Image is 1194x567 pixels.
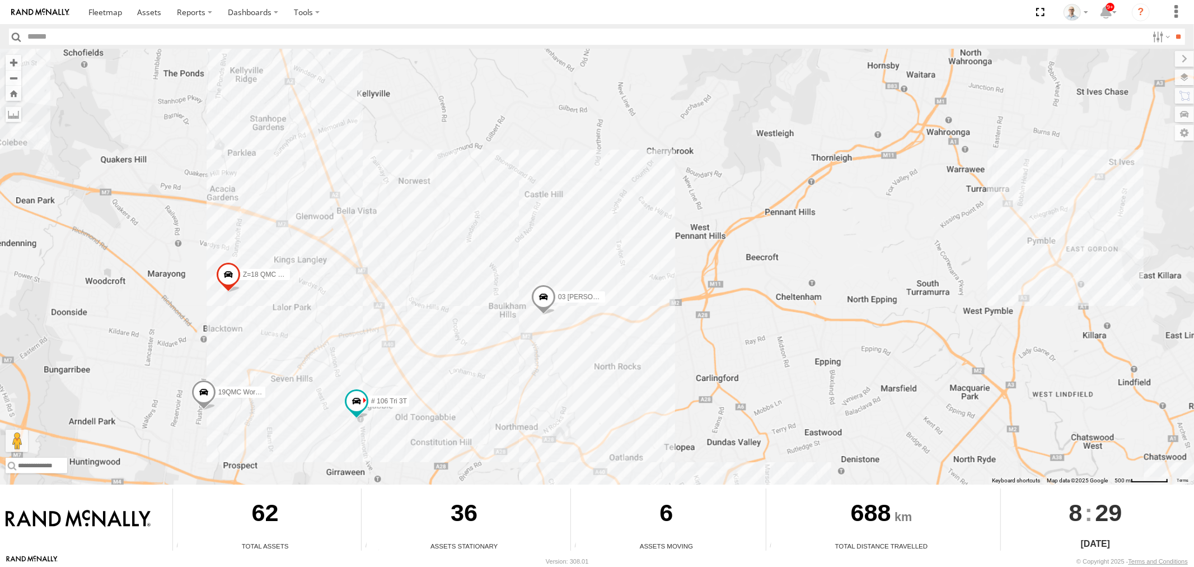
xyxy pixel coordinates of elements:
div: 62 [173,489,357,541]
img: rand-logo.svg [11,8,69,16]
a: Visit our Website [6,556,58,567]
span: 29 [1095,489,1122,537]
i: ? [1132,3,1150,21]
label: Measure [6,106,21,122]
div: 6 [571,489,762,541]
button: Zoom in [6,55,21,70]
button: Zoom out [6,70,21,86]
div: 36 [362,489,566,541]
div: Total distance travelled by all assets within specified date range and applied filters [766,542,783,551]
span: Z=18 QMC Written off [243,270,308,278]
div: © Copyright 2025 - [1076,558,1188,565]
a: Terms (opens in new tab) [1177,478,1189,482]
label: Map Settings [1175,125,1194,141]
div: Total Assets [173,541,357,551]
div: Kurt Byers [1060,4,1092,21]
div: Total Distance Travelled [766,541,996,551]
div: Total number of assets current in transit. [571,542,588,551]
span: 03 [PERSON_NAME] [558,292,622,300]
div: Version: 308.01 [546,558,588,565]
span: 8 [1069,489,1082,537]
span: # 106 Tri 3T [371,397,407,405]
button: Map Scale: 500 m per 63 pixels [1111,477,1172,485]
span: Map data ©2025 Google [1047,477,1108,484]
span: 19QMC Workshop [218,388,273,396]
label: Search Filter Options [1148,29,1172,45]
div: Assets Moving [571,541,762,551]
button: Keyboard shortcuts [992,477,1040,485]
div: Total number of assets current stationary. [362,542,378,551]
div: Assets Stationary [362,541,566,551]
a: Terms and Conditions [1129,558,1188,565]
div: : [1001,489,1190,537]
img: Rand McNally [6,510,151,529]
button: Drag Pegman onto the map to open Street View [6,430,28,452]
span: 500 m [1115,477,1131,484]
button: Zoom Home [6,86,21,101]
div: Total number of Enabled Assets [173,542,190,551]
div: 688 [766,489,996,541]
div: [DATE] [1001,537,1190,551]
